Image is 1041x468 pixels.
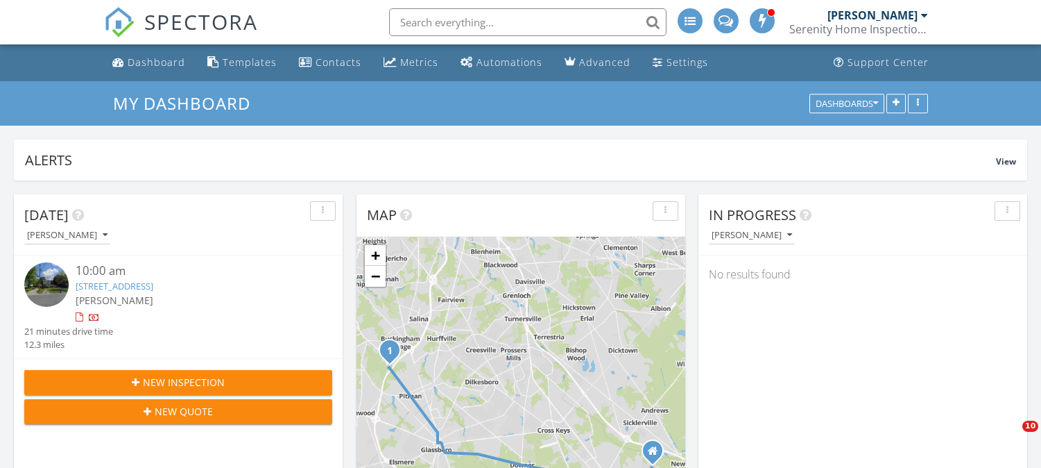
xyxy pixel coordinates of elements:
span: New Inspection [143,375,225,390]
a: Dashboard [107,50,191,76]
a: Templates [202,50,282,76]
div: Contacts [316,56,361,69]
button: [PERSON_NAME] [709,226,795,245]
a: Contacts [293,50,367,76]
div: 10:00 am [76,262,307,280]
a: Zoom out [365,266,386,287]
iframe: Intercom live chat [994,421,1027,454]
input: Search everything... [389,8,666,36]
button: New Inspection [24,370,332,395]
div: Settings [666,56,708,69]
a: Settings [647,50,714,76]
a: Support Center [828,50,934,76]
span: Map [367,206,397,224]
div: 985 Main St, Mantua Township, NJ 08080 [390,350,398,358]
button: New Quote [24,399,332,424]
div: Advanced [579,56,630,69]
div: Dashboard [128,56,185,69]
div: No results found [698,256,1027,293]
a: SPECTORA [104,19,258,48]
a: My Dashboard [113,92,262,115]
a: 10:00 am [STREET_ADDRESS] [PERSON_NAME] 21 minutes drive time 12.3 miles [24,262,332,351]
div: [PERSON_NAME] [27,231,107,240]
div: Metrics [400,56,438,69]
button: Dashboards [809,94,884,113]
div: Automations [476,56,542,69]
a: Zoom in [365,245,386,266]
span: 10 [1022,421,1038,432]
a: Metrics [378,50,444,76]
i: 1 [387,346,393,356]
div: [PERSON_NAME] [712,231,792,240]
div: Support Center [848,56,929,69]
span: In Progress [709,206,796,224]
button: [PERSON_NAME] [24,226,110,245]
span: [PERSON_NAME] [76,294,153,307]
img: The Best Home Inspection Software - Spectora [104,7,135,37]
a: [STREET_ADDRESS] [76,280,153,292]
div: 724 Saddlebrook Dr, Williamstown NJ 08094 [653,451,661,459]
div: [PERSON_NAME] [827,8,918,22]
a: Automations (Advanced) [455,50,548,76]
div: Templates [223,56,277,69]
div: Alerts [25,151,996,169]
span: [DATE] [24,206,69,224]
div: Dashboards [816,99,878,108]
span: SPECTORA [144,7,258,36]
a: Advanced [559,50,636,76]
div: Serenity Home Inspections [789,22,928,36]
span: New Quote [155,404,213,419]
div: 12.3 miles [24,338,113,351]
img: streetview [24,262,69,307]
div: 21 minutes drive time [24,325,113,338]
span: View [996,156,1016,167]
